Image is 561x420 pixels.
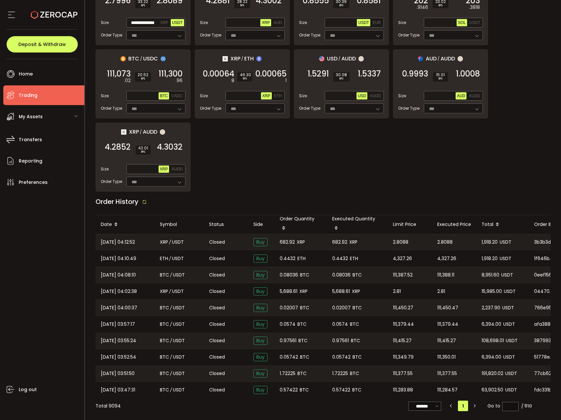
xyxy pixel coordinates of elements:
i: BPS [240,77,250,81]
span: Buy [253,386,268,394]
span: 20.52 [138,73,148,77]
span: 1.72225 [280,370,295,377]
span: ETH [160,255,168,262]
span: 111,283.88 [393,386,413,394]
span: 0.02007 [280,304,298,312]
span: 1.5337 [358,71,381,77]
span: Transfers [19,135,42,144]
span: Size [101,93,109,99]
span: 191,820.02 [482,370,503,377]
em: / [170,337,172,344]
span: AUDD [370,94,381,98]
span: AUDD [341,55,356,63]
span: 111,415.27 [437,337,456,344]
em: / [170,353,172,361]
img: zuPXiwguUFiBOIQyqLOiXsnnNitlx7q4LCwEbLHADjIpTka+Lip0HH8D0VTrd02z+wEAAAAASUVORK5CYII= [160,129,165,135]
span: 1.0008 [456,71,480,77]
button: ETH [273,92,283,99]
span: 0eef1564-ea5e-434e-8380-ca2f1c65cb52 [534,272,555,278]
span: USDT [173,304,185,312]
span: 0.05742 [280,353,298,361]
span: BTC [300,304,309,312]
span: 6,394.00 [482,353,501,361]
span: ETH [274,94,282,98]
span: 2.81 [393,288,401,295]
em: / [438,56,440,62]
button: Deposit & Withdraw [7,36,78,53]
span: USDT [503,321,515,328]
button: AUDD [368,92,382,99]
span: 1.5291 [308,71,329,77]
span: [DATE] 04:08:10 [101,271,136,279]
em: 8 [231,77,234,84]
span: XRP [262,94,270,98]
span: BTC [160,304,169,312]
span: BTC [350,321,359,328]
span: Closed [209,321,225,328]
span: Closed [209,387,225,393]
span: Order Type [200,105,221,111]
em: / [140,129,142,135]
img: zuPXiwguUFiBOIQyqLOiXsnnNitlx7q4LCwEbLHADjIpTka+Lip0HH8D0VTrd02z+wEAAAAASUVORK5CYII= [358,56,364,61]
span: USDT [506,337,518,344]
span: Order Type [398,105,420,111]
span: USDT [502,304,514,312]
span: EUR [373,20,381,25]
em: / [169,288,171,295]
button: USDT [171,19,184,26]
div: Symbol [155,221,204,228]
span: 0.4432 [332,255,348,262]
span: 0.00065 [255,71,287,77]
button: EUR [371,19,382,26]
span: Closed [209,239,225,246]
em: / [140,56,142,62]
span: 1.72225 [332,370,348,377]
span: 0.08036 [332,271,351,279]
em: 1 [285,77,287,84]
span: 682.92 [280,238,295,246]
em: / [170,321,172,328]
span: 108,698.01 [482,337,504,344]
span: 0.0574 [332,321,348,328]
span: Buy [253,254,268,263]
span: 111,300 [159,71,183,77]
i: BPS [138,77,148,81]
span: [DATE] 03:47:31 [101,386,135,394]
button: USDC [170,92,184,99]
span: afa388f4-7f98-4cf0-9d23-6db1526dedab [534,321,555,328]
button: AUDD [467,92,481,99]
span: Buy [253,369,268,378]
span: Preferences [19,178,48,187]
span: 46.30 [240,73,250,77]
span: USDT [500,255,511,262]
span: 04470803-1a40-446b-a4fb-8aa4ca95687c [534,288,555,295]
div: Executed Price [432,221,476,228]
span: AUDD [143,128,157,136]
span: ETH [297,255,306,262]
img: usd_portfolio.svg [319,56,324,61]
span: 0.9993 [402,71,428,77]
img: aud_portfolio.svg [418,56,423,61]
span: Closed [209,354,225,361]
div: Total [476,219,529,230]
span: Buy [253,320,268,328]
span: 0.57422 [280,386,298,394]
span: BTC [160,370,169,377]
span: 111,415.27 [393,337,412,344]
span: [DATE] 03:55:24 [101,337,136,344]
span: Order Type [200,32,221,38]
span: BTC [128,55,139,63]
span: XRP [297,238,305,246]
span: 5,688.61 [332,288,350,295]
span: Closed [209,272,225,278]
div: Chat Widget [483,349,561,420]
img: xrp_portfolio.png [223,56,228,61]
span: USDT [172,20,183,25]
span: Closed [209,370,225,377]
button: USD [356,92,367,99]
span: 8,951.60 [482,271,499,279]
span: 0.05742 [332,353,351,361]
span: USDT [173,353,185,361]
em: .9146 [417,4,428,11]
span: Order History [96,197,139,206]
